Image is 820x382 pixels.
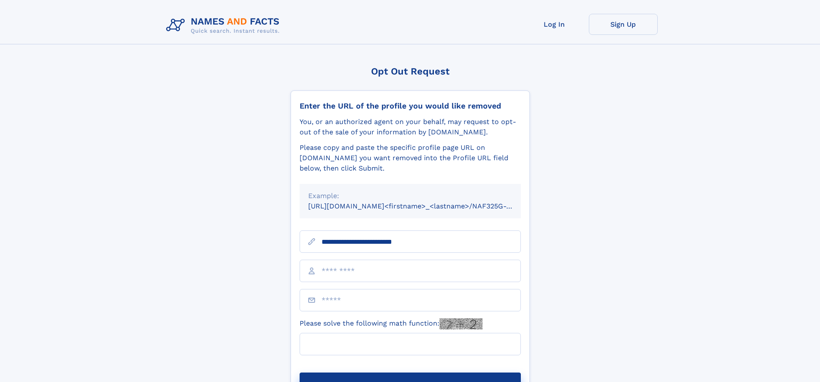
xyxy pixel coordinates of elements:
div: Please copy and paste the specific profile page URL on [DOMAIN_NAME] you want removed into the Pr... [300,143,521,174]
a: Log In [520,14,589,35]
div: Opt Out Request [291,66,530,77]
div: Enter the URL of the profile you would like removed [300,101,521,111]
img: Logo Names and Facts [163,14,287,37]
label: Please solve the following math function: [300,318,483,329]
small: [URL][DOMAIN_NAME]<firstname>_<lastname>/NAF325G-xxxxxxxx [308,202,537,210]
a: Sign Up [589,14,658,35]
div: Example: [308,191,512,201]
div: You, or an authorized agent on your behalf, may request to opt-out of the sale of your informatio... [300,117,521,137]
